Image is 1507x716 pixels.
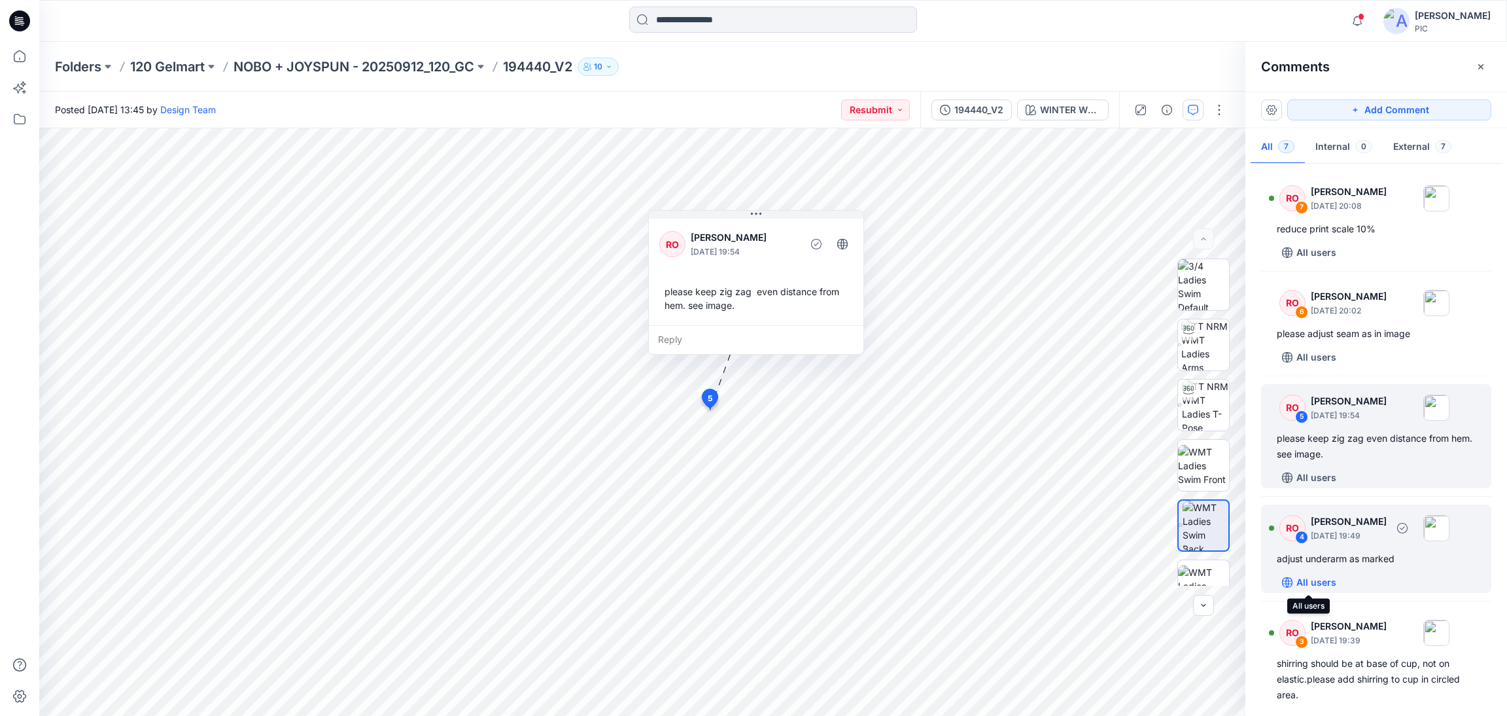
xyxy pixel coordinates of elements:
[1311,304,1387,317] p: [DATE] 20:02
[1278,140,1294,153] span: 7
[1311,200,1387,213] p: [DATE] 20:08
[234,58,474,76] a: NOBO + JOYSPUN - 20250912_120_GC
[1178,565,1229,607] img: WMT Ladies Swim Left
[594,60,602,74] p: 10
[1296,470,1336,486] p: All users
[708,393,712,404] span: 5
[954,103,1003,117] div: 194440_V2
[1277,347,1342,368] button: All users
[659,231,685,257] div: RO
[1277,326,1476,342] div: please adjust seam as in image
[1277,221,1476,237] div: reduce print scale 10%
[1311,634,1387,647] p: [DATE] 19:39
[659,279,853,317] div: please keep zig zag even distance from hem. see image.
[1435,140,1451,153] span: 7
[1295,201,1308,214] div: 7
[1279,185,1306,211] div: RO
[503,58,572,76] p: 194440_V2
[1279,395,1306,421] div: RO
[1311,514,1387,529] p: [PERSON_NAME]
[1295,306,1308,319] div: 6
[160,104,216,115] a: Design Team
[1311,409,1387,422] p: [DATE] 19:54
[1156,99,1177,120] button: Details
[1182,380,1229,431] img: TT NRM WMT Ladies T-Pose
[1311,529,1387,543] p: [DATE] 19:49
[1305,131,1383,164] button: Internal
[1261,59,1330,75] h2: Comments
[1178,445,1229,486] img: WMT Ladies Swim Front
[1277,467,1342,488] button: All users
[1277,656,1476,703] div: shirring should be at base of cup, not on elastic.please add shirring to cup in circled area.
[1183,501,1228,550] img: WMT Ladies Swim Back
[1277,551,1476,567] div: adjust underarm as marked
[1279,290,1306,316] div: RO
[1296,575,1336,590] p: All users
[691,245,797,259] p: [DATE] 19:54
[130,58,205,76] a: 120 Gelmart
[1251,131,1305,164] button: All
[1311,393,1387,409] p: [PERSON_NAME]
[1383,131,1462,164] button: External
[1296,349,1336,365] p: All users
[1040,103,1100,117] div: WINTER WHITE
[1277,572,1342,593] button: All users
[1311,289,1387,304] p: [PERSON_NAME]
[1287,99,1491,120] button: Add Comment
[1415,24,1491,33] div: PIC
[1295,531,1308,544] div: 4
[578,58,619,76] button: 10
[1311,184,1387,200] p: [PERSON_NAME]
[1181,319,1229,370] img: TT NRM WMT Ladies Arms Down
[1178,259,1229,310] img: 3/4 Ladies Swim Default
[1415,8,1491,24] div: [PERSON_NAME]
[691,230,797,245] p: [PERSON_NAME]
[1311,618,1387,634] p: [PERSON_NAME]
[931,99,1012,120] button: 194440_V2
[1295,410,1308,423] div: 5
[1355,140,1372,153] span: 0
[1296,245,1336,260] p: All users
[1277,242,1342,263] button: All users
[649,325,863,354] div: Reply
[1383,8,1410,34] img: avatar
[1279,515,1306,541] div: RO
[1279,620,1306,646] div: RO
[55,58,101,76] a: Folders
[1017,99,1109,120] button: WINTER WHITE
[1277,431,1476,462] div: please keep zig zag even distance from hem. see image.
[55,103,216,116] span: Posted [DATE] 13:45 by
[1295,635,1308,649] div: 3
